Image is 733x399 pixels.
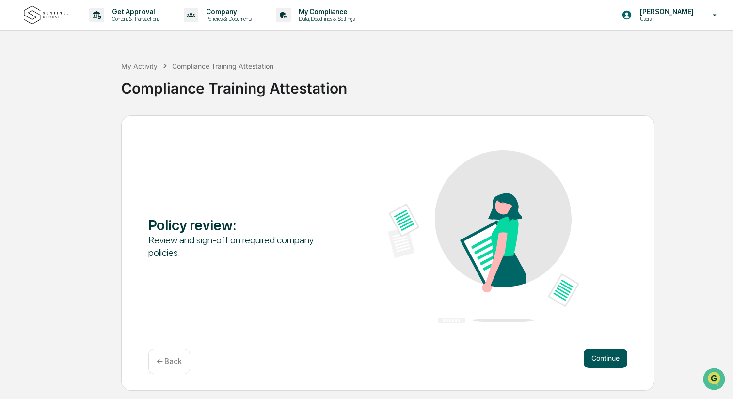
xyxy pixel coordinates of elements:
[165,77,176,89] button: Start new chat
[104,8,164,16] p: Get Approval
[157,357,182,366] p: ← Back
[104,16,164,22] p: Content & Transactions
[10,142,17,149] div: 🔎
[6,118,66,136] a: 🖐️Preclearance
[148,216,340,234] div: Policy review :
[632,16,699,22] p: Users
[19,122,63,132] span: Preclearance
[291,16,360,22] p: Data, Deadlines & Settings
[198,8,256,16] p: Company
[96,164,117,172] span: Pylon
[68,164,117,172] a: Powered byPylon
[66,118,124,136] a: 🗄️Attestations
[10,20,176,36] p: How can we help?
[632,8,699,16] p: [PERSON_NAME]
[80,122,120,132] span: Attestations
[70,123,78,131] div: 🗄️
[172,62,273,70] div: Compliance Training Attestation
[10,123,17,131] div: 🖐️
[291,8,360,16] p: My Compliance
[33,74,159,84] div: Start new chat
[584,349,627,368] button: Continue
[23,5,70,25] img: logo
[388,150,579,323] img: Policy review
[702,367,728,393] iframe: Open customer support
[121,62,158,70] div: My Activity
[121,72,728,97] div: Compliance Training Attestation
[10,74,27,92] img: 1746055101610-c473b297-6a78-478c-a979-82029cc54cd1
[33,84,123,92] div: We're available if you need us!
[148,234,340,259] div: Review and sign-off on required company policies.
[19,141,61,150] span: Data Lookup
[6,137,65,154] a: 🔎Data Lookup
[198,16,256,22] p: Policies & Documents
